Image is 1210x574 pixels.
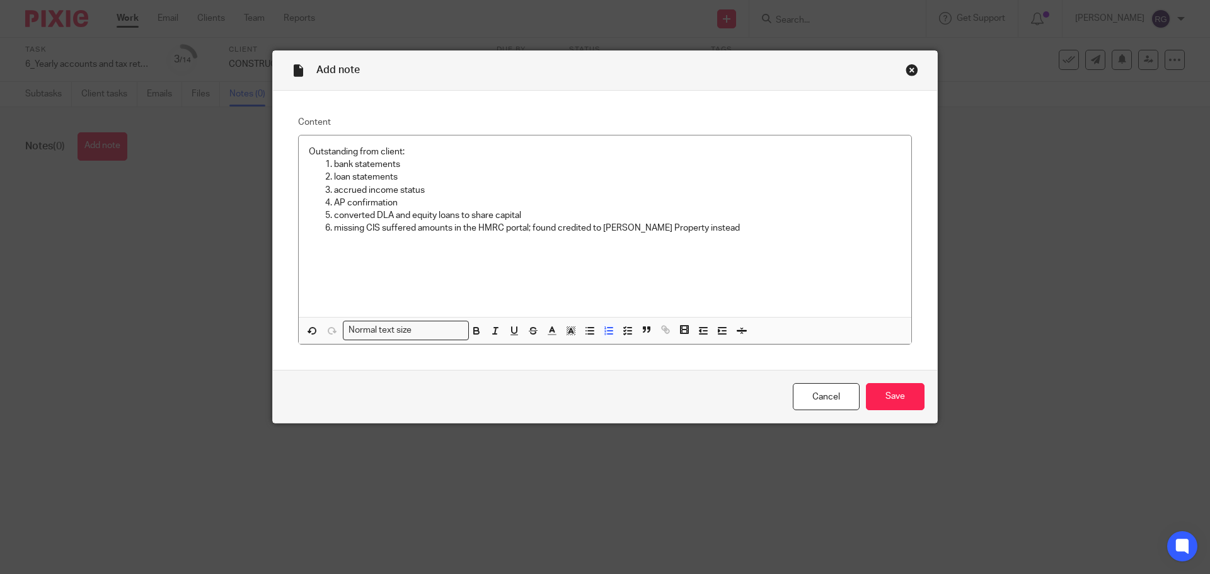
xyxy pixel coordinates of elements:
[316,65,360,75] span: Add note
[334,209,901,222] p: converted DLA and equity loans to share capital
[334,197,901,209] p: AP confirmation
[346,324,415,337] span: Normal text size
[793,383,860,410] a: Cancel
[334,222,901,234] p: missing CIS suffered amounts in the HMRC portal; found credited to [PERSON_NAME] Property instead
[866,383,925,410] input: Save
[906,64,918,76] div: Close this dialog window
[298,116,912,129] label: Content
[334,158,901,171] p: bank statements
[334,184,901,197] p: accrued income status
[334,171,901,183] p: loan statements
[343,321,469,340] div: Search for option
[309,146,901,158] p: Outstanding from client:
[416,324,461,337] input: Search for option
